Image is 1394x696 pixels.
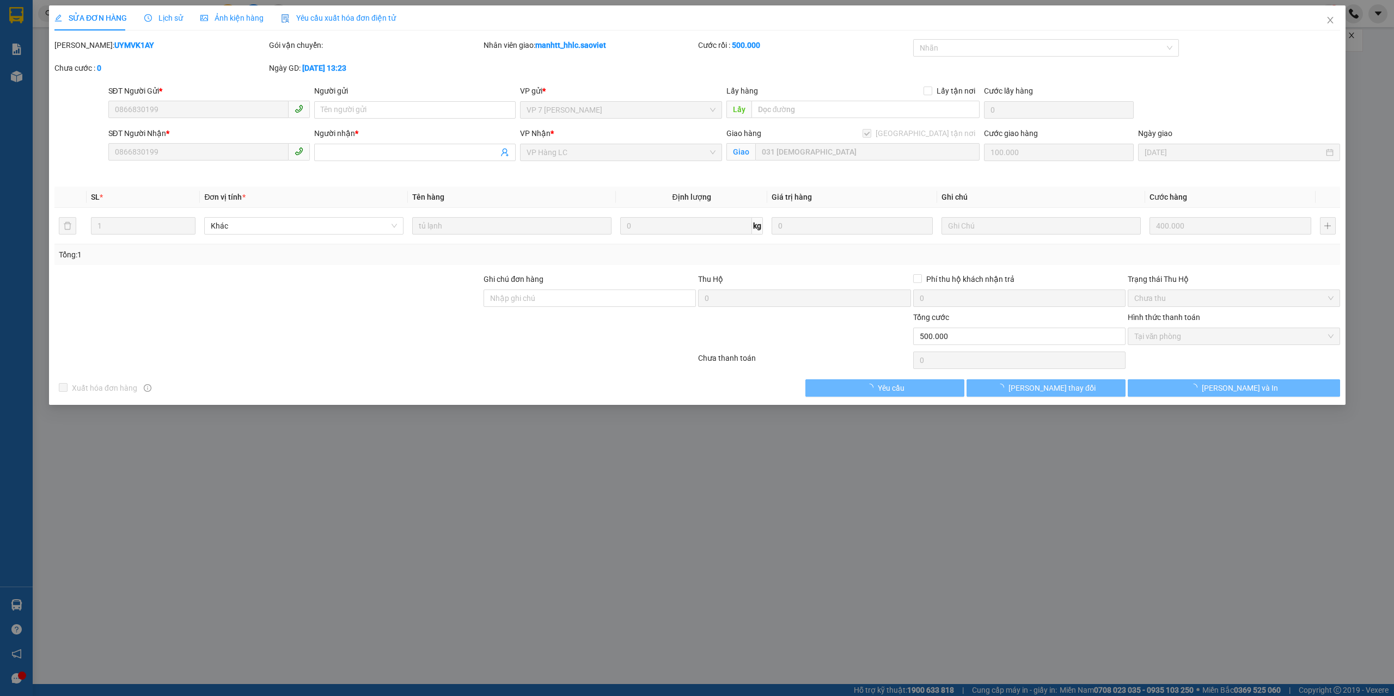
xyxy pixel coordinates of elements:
span: SL [91,193,100,201]
span: Tổng cước [913,313,949,322]
label: Cước lấy hàng [983,87,1032,95]
b: manhtt_hhlc.saoviet [535,41,606,50]
span: Xuất hóa đơn hàng [68,382,142,394]
b: 0 [97,64,101,72]
span: Giá trị hàng [771,193,811,201]
span: Giao [726,143,755,161]
span: VP 7 Phạm Văn Đồng [527,102,715,118]
span: Chưa thu [1134,290,1333,306]
span: Yêu cầu xuất hóa đơn điện tử [281,14,396,22]
span: VP Nhận [520,129,551,138]
span: phone [295,147,303,156]
div: Ngày GD: [269,62,481,74]
span: Lấy tận nơi [932,85,979,97]
span: Định lượng [672,193,711,201]
span: clock-circle [144,14,152,22]
span: VP Hàng LC [527,144,715,161]
div: Chưa cước : [54,62,267,74]
span: edit [54,14,62,22]
input: Ghi chú đơn hàng [484,290,696,307]
div: [PERSON_NAME]: [54,39,267,51]
span: [GEOGRAPHIC_DATA] tận nơi [871,127,979,139]
input: Ghi Chú [941,217,1141,235]
input: VD: Bàn, Ghế [412,217,612,235]
span: loading [1189,384,1201,391]
span: Tên hàng [412,193,444,201]
span: user-add [500,148,509,157]
span: info-circle [143,384,151,392]
span: Tại văn phòng [1134,328,1333,344]
span: Yêu cầu [877,382,904,394]
input: Cước lấy hàng [983,101,1134,119]
span: phone [295,104,303,113]
span: kg [751,217,762,235]
div: Người gửi [314,85,516,97]
div: Gói vận chuyển: [269,39,481,51]
input: Ngày giao [1145,146,1323,158]
input: 0 [771,217,932,235]
button: Close [1314,5,1345,36]
span: Lấy hàng [726,87,757,95]
div: Người nhận [314,127,516,139]
input: 0 [1150,217,1311,235]
div: Trạng thái Thu Hộ [1127,273,1340,285]
label: Cước giao hàng [983,129,1037,138]
b: [DATE] 13:23 [302,64,346,72]
label: Ngày giao [1138,129,1172,138]
input: Cước giao hàng [983,144,1134,161]
label: Ghi chú đơn hàng [484,275,543,284]
span: Giao hàng [726,129,761,138]
span: loading [996,384,1008,391]
span: loading [865,384,877,391]
div: Tổng: 1 [59,249,537,261]
span: [PERSON_NAME] thay đổi [1008,382,1096,394]
span: picture [200,14,208,22]
span: [PERSON_NAME] và In [1201,382,1277,394]
div: Cước rồi : [698,39,910,51]
button: Yêu cầu [805,379,964,397]
img: icon [281,14,290,23]
button: delete [59,217,76,235]
span: Phí thu hộ khách nhận trả [921,273,1018,285]
div: VP gửi [520,85,722,97]
input: Dọc đường [751,101,979,118]
button: [PERSON_NAME] và In [1127,379,1340,397]
button: [PERSON_NAME] thay đổi [967,379,1126,397]
span: Đơn vị tính [204,193,245,201]
div: SĐT Người Nhận [108,127,309,139]
span: SỬA ĐƠN HÀNG [54,14,127,22]
span: Cước hàng [1150,193,1187,201]
b: UYMVK1AY [114,41,154,50]
div: Nhân viên giao: [484,39,696,51]
div: SĐT Người Gửi [108,85,309,97]
b: 500.000 [732,41,760,50]
span: close [1325,16,1334,24]
th: Ghi chú [937,187,1145,208]
span: Lịch sử [144,14,183,22]
label: Hình thức thanh toán [1127,313,1200,322]
span: Lấy [726,101,751,118]
span: Ảnh kiện hàng [200,14,264,22]
input: Giao tận nơi [755,143,979,161]
button: plus [1319,217,1335,235]
span: Thu Hộ [698,275,723,284]
div: Chưa thanh toán [697,352,912,371]
span: Khác [211,218,397,234]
